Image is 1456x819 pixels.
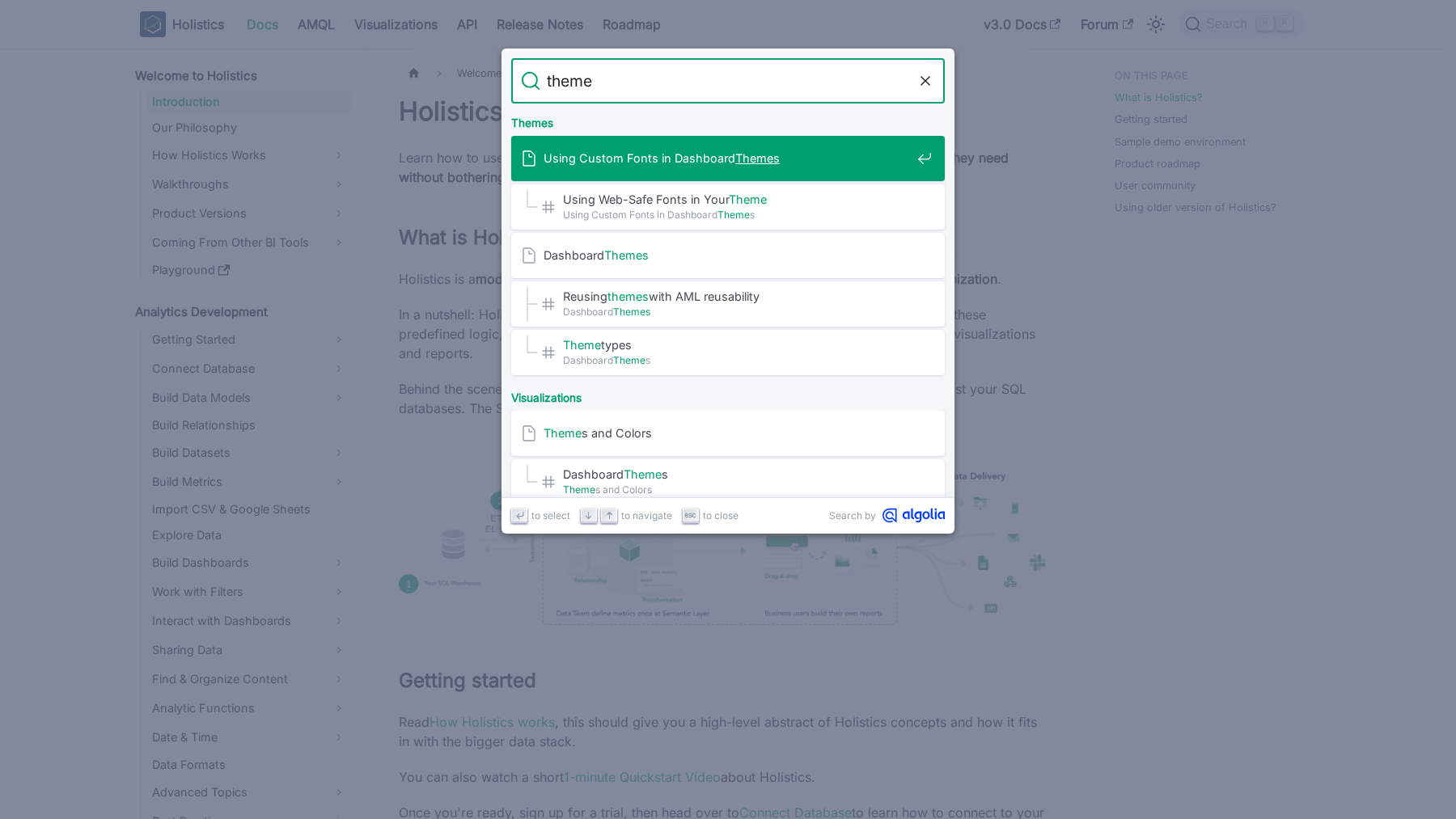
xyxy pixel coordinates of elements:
span: Using Custom Fonts in Dashboard [544,150,911,166]
a: Using Web-Safe Fonts in YourTheme​Using Custom Fonts in DashboardThemes [511,184,945,230]
div: Themes [508,103,948,136]
span: s and Colors [563,482,911,497]
svg: Escape key [684,509,696,521]
mark: Theme [563,338,601,352]
div: Visualizations [508,378,948,411]
a: DashboardThemes​Themes and Colors [511,459,945,504]
span: Using Web-Safe Fonts in Your ​ [563,192,911,207]
span: Dashboard [563,304,911,319]
span: Dashboard s [563,353,911,368]
mark: Themes [735,151,780,165]
mark: Theme [613,354,645,366]
button: Clear the query [916,71,935,91]
a: Search byAlgolia [829,508,945,523]
svg: Algolia [882,508,945,523]
span: Using Custom Fonts in Dashboard s [563,207,911,222]
a: Reusingthemeswith AML reusability​DashboardThemes [511,281,945,327]
span: types​ [563,337,911,353]
mark: Theme [624,467,662,481]
span: to navigate [621,508,672,523]
a: DashboardThemes [511,233,945,278]
a: Themes and Colors [511,411,945,456]
mark: Theme [729,192,767,206]
span: Reusing with AML reusability​ [563,289,911,304]
span: to select [531,508,570,523]
span: Dashboard s​ [563,466,911,482]
input: Search docs [540,58,916,103]
mark: Themes [613,306,650,318]
svg: Arrow down [582,509,595,521]
a: Using Custom Fonts in DashboardThemes [511,136,945,181]
mark: Theme [544,426,582,440]
span: Search by [829,508,876,523]
mark: themes [607,289,649,303]
span: s and Colors [544,425,911,441]
mark: Theme [563,483,595,496]
a: Themetypes​DashboardThemes [511,330,945,375]
span: Dashboard [544,247,911,263]
mark: Themes [604,248,649,262]
svg: Enter key [514,509,526,521]
svg: Arrow up [603,509,616,521]
mark: Theme [717,209,750,221]
span: to close [703,508,739,523]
